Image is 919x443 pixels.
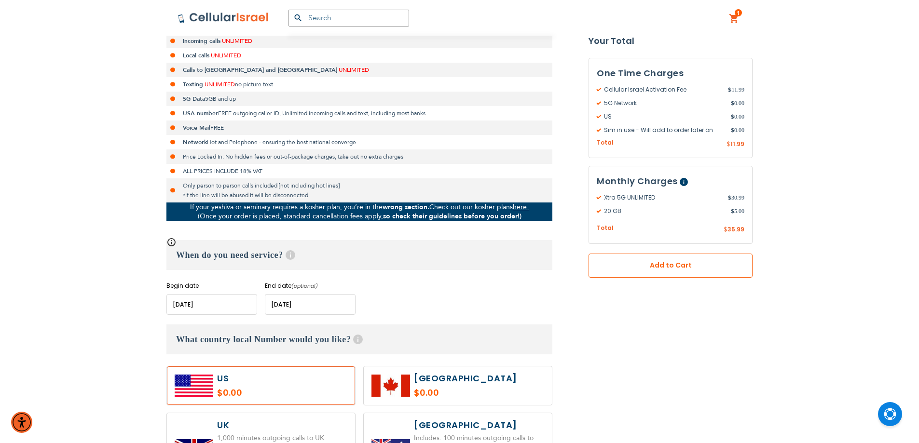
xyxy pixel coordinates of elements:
[731,99,744,107] span: 0.00
[731,112,744,121] span: 0.00
[166,92,552,106] li: 5GB and up
[265,282,356,290] label: End date
[166,282,257,290] label: Begin date
[207,138,356,146] span: Hot and Pelephone - ensuring the best national converge
[183,66,337,74] strong: Calls to [GEOGRAPHIC_DATA] and [GEOGRAPHIC_DATA]
[183,81,203,88] strong: Texting
[727,140,730,149] span: $
[730,140,744,148] span: 11.99
[724,226,727,235] span: $
[680,178,688,187] span: Help
[383,202,429,212] strong: wrong section.
[728,85,731,94] span: $
[620,261,721,271] span: Add to Cart
[265,294,356,315] input: MM/DD/YYYY
[383,212,521,221] strong: so check their guidelines before you order!)
[222,37,252,45] span: UNLIMITED
[731,112,734,121] span: $
[166,240,552,270] h3: When do you need service?
[183,95,205,103] strong: 5G Data
[731,207,744,216] span: 5.00
[597,112,731,121] span: US
[513,202,529,212] a: here.
[731,126,734,134] span: $
[166,294,257,315] input: MM/DD/YYYY
[176,335,351,344] span: What country local Number would you like?
[183,109,218,117] strong: USA number
[291,282,318,290] i: (optional)
[288,10,409,27] input: Search
[597,207,731,216] span: 20 GB
[728,194,731,202] span: $
[11,412,32,433] div: Accessibility Menu
[183,37,220,45] strong: Incoming calls
[589,254,753,278] button: Add to Cart
[353,335,363,344] span: Help
[211,52,241,59] span: UNLIMITED
[728,194,744,202] span: 30.99
[166,178,552,202] li: Only person to person calls included [not including hot lines] *If the line will be abused it wil...
[597,194,728,202] span: Xtra 5G UNLIMITED
[728,85,744,94] span: 11.99
[731,99,734,107] span: $
[597,175,678,188] span: Monthly Charges
[339,66,369,74] span: UNLIMITED
[729,13,740,25] a: 1
[205,81,235,88] span: UNLIMITED
[597,99,731,107] span: 5G Network
[597,66,744,81] h3: One Time Charges
[597,224,614,233] span: Total
[166,164,552,178] li: ALL PRICES INCLUDE 18% VAT
[166,202,552,221] p: If your yeshiva or seminary requires a kosher plan, you’re in the Check out our kosher plans (Onc...
[166,149,552,164] li: Price Locked In: No hidden fees or out-of-package charges, take out no extra charges
[183,124,210,132] strong: Voice Mail
[597,126,731,134] span: Sim in use - Will add to order later on
[731,126,744,134] span: 0.00
[286,250,295,260] span: Help
[731,207,734,216] span: $
[218,109,425,117] span: FREE outgoing caller ID, Unlimited incoming calls and text, including most banks
[178,12,269,24] img: Cellular Israel Logo
[235,81,273,88] span: no picture text
[597,138,614,148] span: Total
[183,52,209,59] strong: Local calls
[597,85,728,94] span: Cellular Israel Activation Fee
[727,226,744,234] span: 35.99
[589,34,753,48] strong: Your Total
[210,124,224,132] span: FREE
[183,138,207,146] strong: Network
[737,9,740,17] span: 1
